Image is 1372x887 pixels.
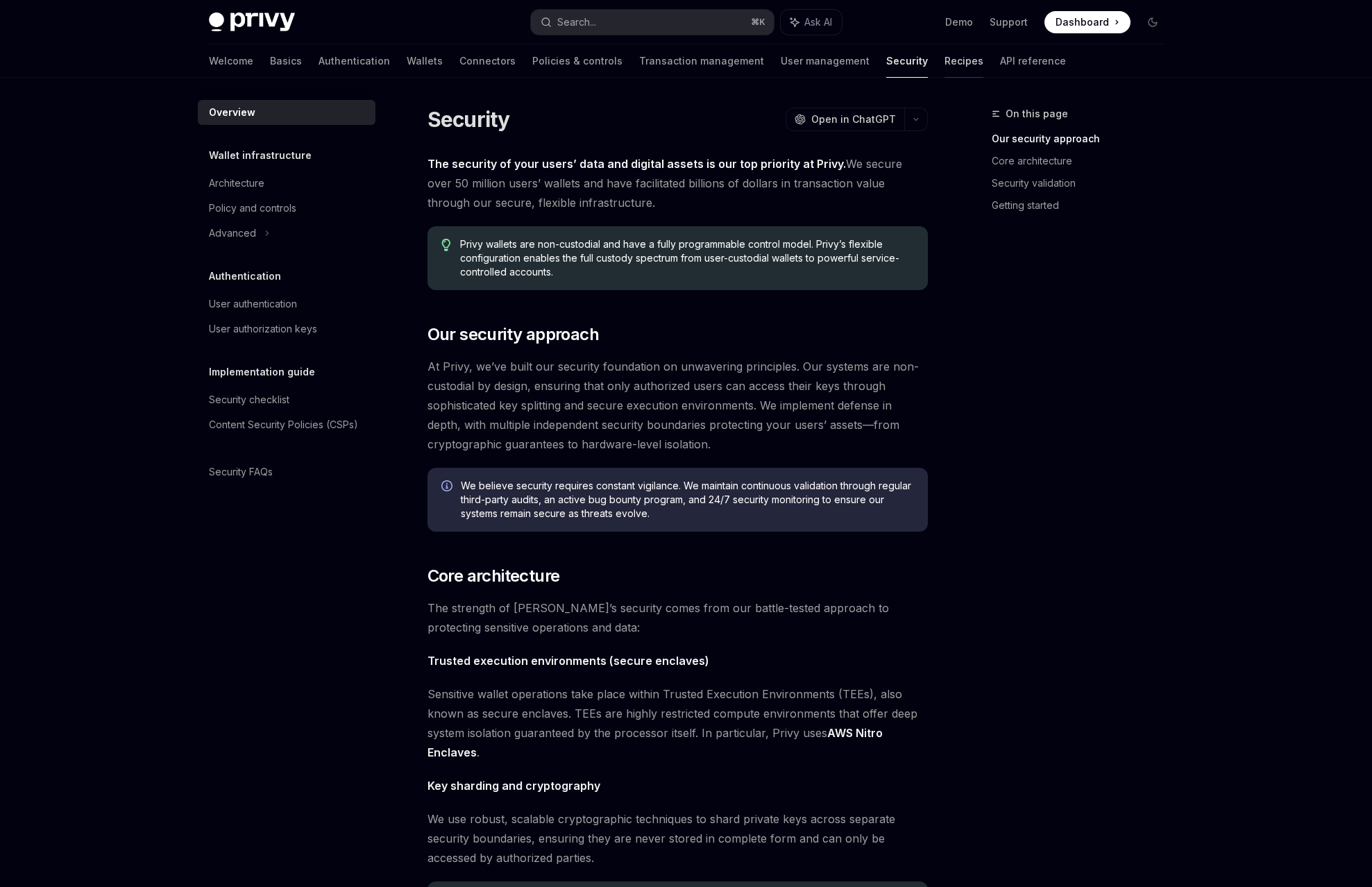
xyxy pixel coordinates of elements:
img: dark logo [209,12,295,32]
a: Authentication [319,44,390,78]
button: Search...⌘K [531,10,774,35]
div: User authorization keys [209,321,317,337]
a: User authorization keys [198,316,375,341]
a: Security checklist [198,387,375,412]
a: Basics [270,44,302,78]
a: User authentication [198,292,375,316]
a: Core architecture [992,150,1175,172]
span: Core architecture [427,565,560,587]
strong: The security of your users’ data and digital assets is our top priority at Privy. [427,157,846,171]
svg: Tip [441,239,451,251]
span: Dashboard [1056,15,1109,29]
a: Getting started [992,194,1175,217]
span: Ask AI [804,15,832,29]
a: Architecture [198,171,375,196]
h5: Wallet infrastructure [209,147,312,164]
div: Search... [557,14,596,31]
a: Dashboard [1044,11,1130,33]
h1: Security [427,107,510,132]
div: Security FAQs [209,464,273,480]
div: Advanced [209,225,256,242]
a: Policy and controls [198,196,375,221]
a: Support [990,15,1028,29]
span: Privy wallets are non-custodial and have a fully programmable control model. Privy’s flexible con... [460,237,913,279]
a: Our security approach [992,128,1175,150]
div: Security checklist [209,391,289,408]
div: Content Security Policies (CSPs) [209,416,358,433]
span: Sensitive wallet operations take place within Trusted Execution Environments (TEEs), also known a... [427,684,928,762]
a: Security [886,44,928,78]
div: User authentication [209,296,297,312]
h5: Implementation guide [209,364,315,380]
a: Demo [945,15,973,29]
strong: Trusted execution environments (secure enclaves) [427,654,709,668]
a: Welcome [209,44,253,78]
a: Overview [198,100,375,125]
button: Toggle dark mode [1142,11,1164,33]
div: Architecture [209,175,264,192]
span: The strength of [PERSON_NAME]’s security comes from our battle-tested approach to protecting sens... [427,598,928,637]
div: Policy and controls [209,200,296,217]
strong: Key sharding and cryptography [427,779,600,793]
button: Ask AI [781,10,842,35]
span: Open in ChatGPT [811,112,896,126]
span: We believe security requires constant vigilance. We maintain continuous validation through regula... [461,479,914,521]
a: Connectors [459,44,516,78]
h5: Authentication [209,268,281,285]
span: At Privy, we’ve built our security foundation on unwavering principles. Our systems are non-custo... [427,357,928,454]
span: ⌘ K [751,17,765,28]
a: Security validation [992,172,1175,194]
a: User management [781,44,870,78]
a: Policies & controls [532,44,623,78]
span: Our security approach [427,323,599,346]
a: Wallets [407,44,443,78]
a: Security FAQs [198,459,375,484]
a: Content Security Policies (CSPs) [198,412,375,437]
span: We secure over 50 million users’ wallets and have facilitated billions of dollars in transaction ... [427,154,928,212]
span: On this page [1006,105,1068,122]
div: Overview [209,104,255,121]
a: Transaction management [639,44,764,78]
span: We use robust, scalable cryptographic techniques to shard private keys across separate security b... [427,809,928,868]
a: API reference [1000,44,1066,78]
button: Open in ChatGPT [786,108,904,131]
a: Recipes [945,44,983,78]
svg: Info [441,480,455,494]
